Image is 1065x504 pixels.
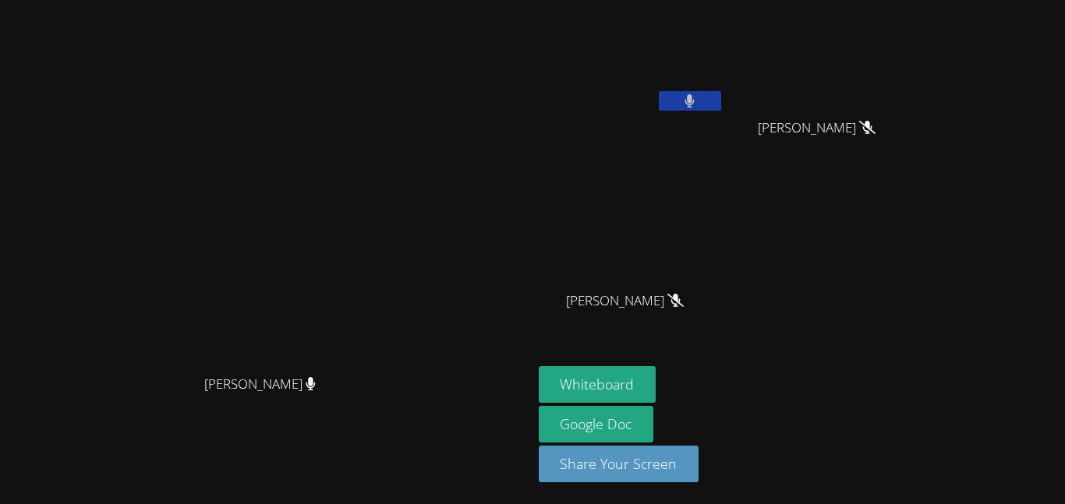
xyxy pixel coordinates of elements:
[566,290,684,312] span: [PERSON_NAME]
[758,117,876,139] span: [PERSON_NAME]
[539,366,656,403] button: Whiteboard
[204,373,316,396] span: [PERSON_NAME]
[539,406,654,442] a: Google Doc
[539,446,699,482] button: Share Your Screen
